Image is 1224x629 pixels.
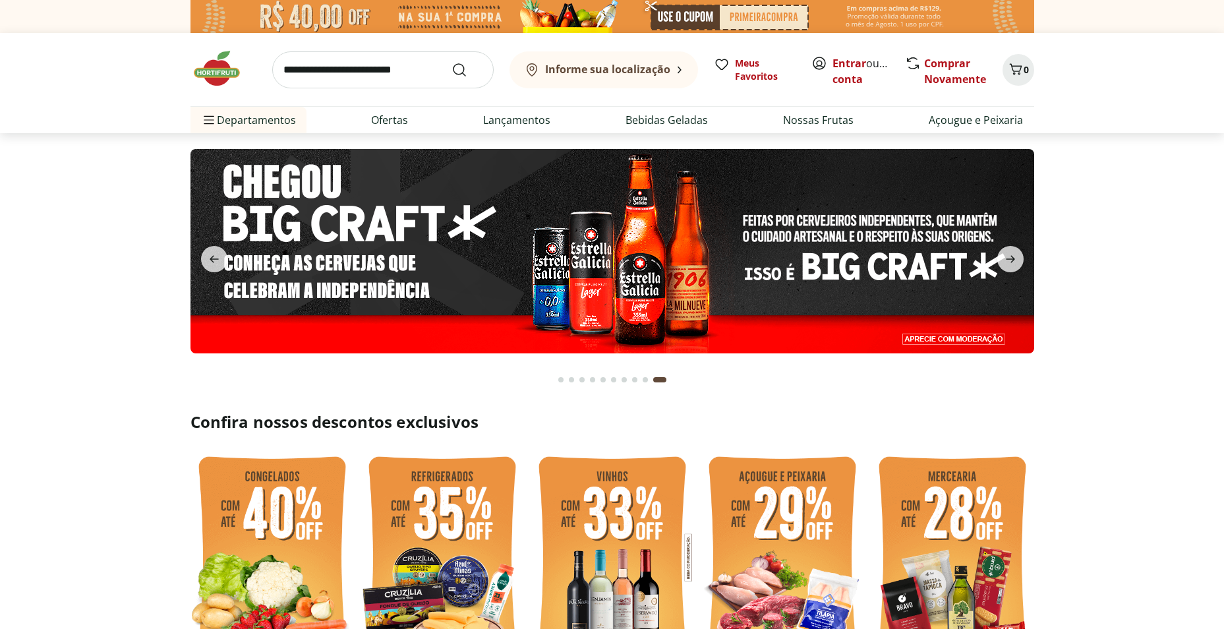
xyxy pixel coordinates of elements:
[556,364,566,396] button: Go to page 1 from fs-carousel
[272,51,494,88] input: search
[832,56,905,86] a: Criar conta
[626,112,708,128] a: Bebidas Geladas
[929,112,1023,128] a: Açougue e Peixaria
[201,104,217,136] button: Menu
[924,56,986,86] a: Comprar Novamente
[651,364,669,396] button: Current page from fs-carousel
[190,411,1034,433] h2: Confira nossos descontos exclusivos
[714,57,796,83] a: Meus Favoritos
[629,364,640,396] button: Go to page 8 from fs-carousel
[832,55,891,87] span: ou
[545,62,670,76] b: Informe sua localização
[1024,63,1029,76] span: 0
[483,112,550,128] a: Lançamentos
[190,49,256,88] img: Hortifruti
[371,112,408,128] a: Ofertas
[510,51,698,88] button: Informe sua localização
[452,62,483,78] button: Submit Search
[587,364,598,396] button: Go to page 4 from fs-carousel
[640,364,651,396] button: Go to page 9 from fs-carousel
[190,149,1034,353] img: stella
[201,104,296,136] span: Departamentos
[598,364,608,396] button: Go to page 5 from fs-carousel
[608,364,619,396] button: Go to page 6 from fs-carousel
[987,246,1034,272] button: next
[735,57,796,83] span: Meus Favoritos
[783,112,854,128] a: Nossas Frutas
[1003,54,1034,86] button: Carrinho
[190,246,238,272] button: previous
[577,364,587,396] button: Go to page 3 from fs-carousel
[832,56,866,71] a: Entrar
[619,364,629,396] button: Go to page 7 from fs-carousel
[566,364,577,396] button: Go to page 2 from fs-carousel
